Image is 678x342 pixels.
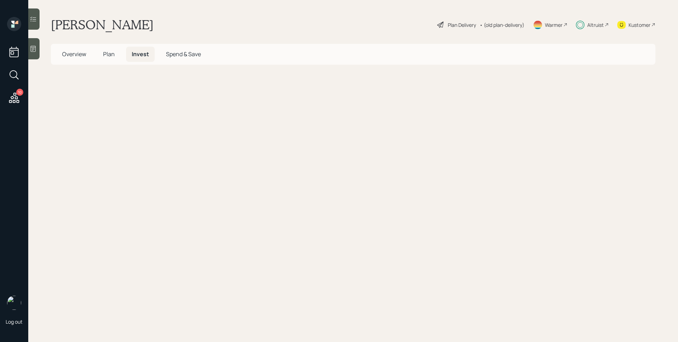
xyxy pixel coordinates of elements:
h1: [PERSON_NAME] [51,17,154,33]
div: Kustomer [629,21,650,29]
span: Spend & Save [166,50,201,58]
div: Log out [6,318,23,325]
span: Invest [132,50,149,58]
div: Altruist [587,21,604,29]
div: Plan Delivery [448,21,476,29]
img: james-distasi-headshot.png [7,296,21,310]
div: 10 [16,89,23,96]
span: Plan [103,50,115,58]
div: • (old plan-delivery) [480,21,524,29]
div: Warmer [545,21,563,29]
span: Overview [62,50,86,58]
